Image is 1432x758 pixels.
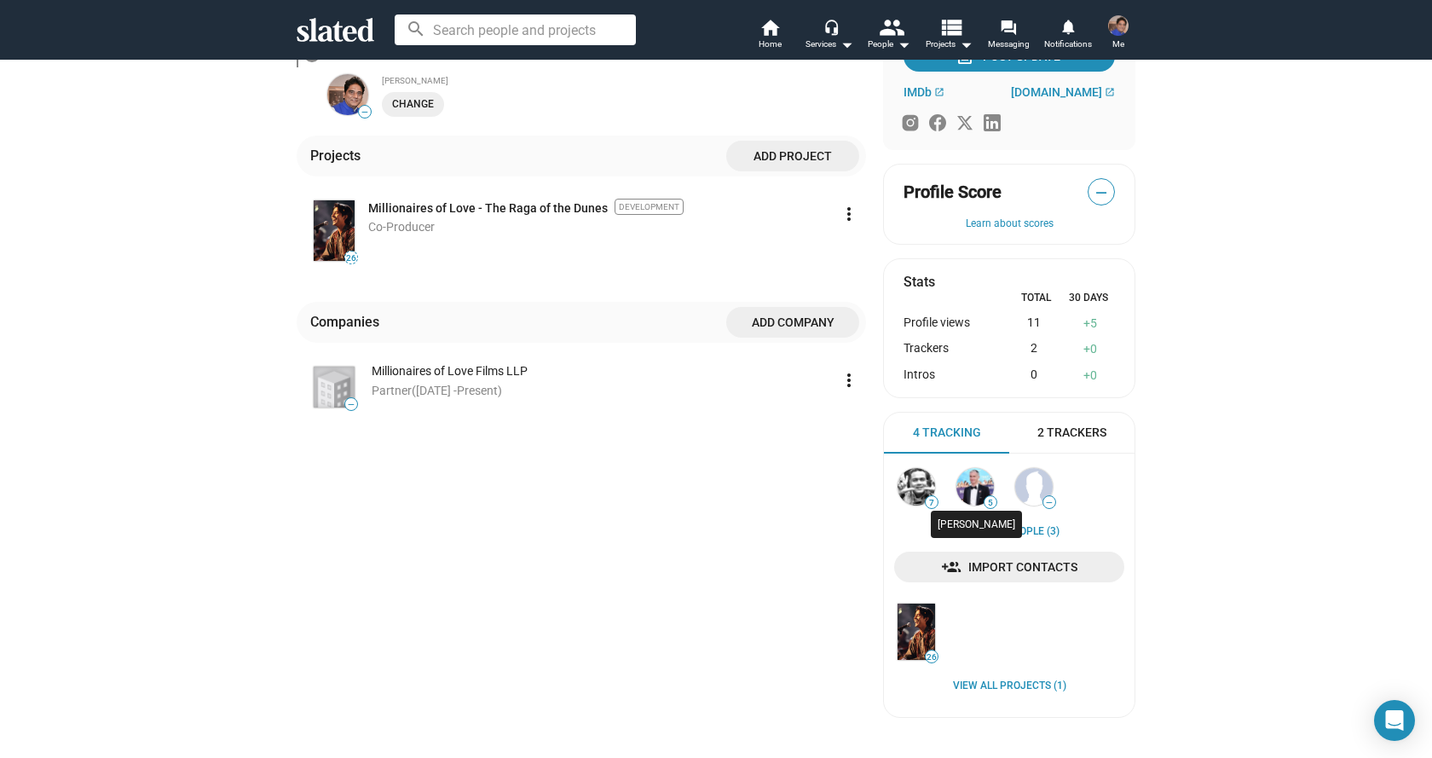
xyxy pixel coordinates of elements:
span: Home [759,34,782,55]
button: Change [382,92,444,117]
button: Projects [919,17,979,55]
div: 5 [1066,315,1115,332]
img: Millionaires of Love Films LLP [314,367,355,408]
mat-icon: view_list [938,14,963,39]
span: Development [615,199,684,215]
div: People [868,34,910,55]
mat-icon: arrow_drop_down [836,34,857,55]
span: — [1088,182,1114,204]
mat-icon: home [759,17,780,38]
mat-card-title: Stats [904,273,935,291]
div: Open Intercom Messenger [1374,700,1415,741]
span: + [1083,316,1090,330]
div: 0 [1066,341,1115,357]
span: Partner [372,384,412,397]
span: — [345,400,357,409]
input: Search people and projects [395,14,636,45]
button: Add project [726,141,859,171]
mat-icon: arrow_drop_down [956,34,976,55]
button: Learn about scores [904,217,1115,231]
span: Import Contacts [908,552,1111,582]
mat-icon: forum [1000,19,1016,35]
span: 26 [926,652,938,663]
mat-icon: more_vert [839,204,859,224]
a: [DOMAIN_NAME] [1011,85,1115,99]
span: 4 Tracking [913,425,981,441]
span: Messaging [988,34,1030,55]
span: + [1083,368,1090,382]
span: 7 [926,498,938,508]
span: Projects [926,34,973,55]
span: Profile Score [904,181,1002,204]
a: Notifications [1038,17,1098,55]
div: [PERSON_NAME] [382,76,866,85]
div: Projects [310,147,367,165]
div: 0 [1001,367,1065,384]
div: Profile views [904,315,1001,332]
span: Add project [740,141,846,171]
a: Import Contacts [894,552,1124,582]
span: Co-Producer [368,220,435,234]
span: IMDb [904,85,932,99]
span: 5 [984,498,996,508]
img: Sudeep Ranjan Sarkar [898,468,935,506]
button: Somendra HarshMe [1098,12,1139,56]
div: Total [1009,292,1062,305]
img: Millionaires of Love - The Raga of the Dunes [898,604,935,659]
span: — [359,107,371,117]
span: ([DATE] - ) [412,384,502,397]
img: pierre filmon [956,468,994,506]
span: Notifications [1044,34,1092,55]
button: Add Company [726,307,859,338]
button: Services [800,17,859,55]
img: Himanshu Vyas [1015,468,1053,506]
div: [PERSON_NAME] [931,511,1022,538]
a: Millionaires of Love - The Raga of the Dunes [894,600,938,663]
div: 2 [1001,341,1065,357]
span: [DOMAIN_NAME] [1011,85,1102,99]
img: Poster: Millionaires of Love - The Raga of the Dunes [314,200,355,261]
span: — [1043,498,1055,507]
mat-icon: open_in_new [934,87,944,97]
span: Add Company [740,307,846,338]
img: undefined [327,74,368,115]
mat-icon: open_in_new [1105,87,1115,97]
div: 30 Days [1062,292,1115,305]
mat-icon: people [879,14,904,39]
a: Home [740,17,800,55]
a: IMDb [904,85,944,99]
a: View all Projects (1) [953,680,1066,693]
span: Present [457,384,498,397]
mat-icon: headset_mic [823,19,839,34]
div: Intros [904,367,1001,384]
mat-icon: arrow_drop_down [893,34,914,55]
span: Me [1112,34,1124,55]
mat-icon: more_vert [839,370,859,391]
span: 26 [345,253,357,263]
div: 0 [1066,367,1115,384]
div: Services [805,34,853,55]
span: Change [392,95,434,113]
span: 2 Trackers [1037,425,1106,441]
button: People [859,17,919,55]
div: Trackers [904,341,1001,357]
a: Messaging [979,17,1038,55]
div: 11 [1001,315,1065,332]
a: Millionaires of Love - The Raga of the Dunes [368,200,608,217]
img: Somendra Harsh [1108,15,1129,36]
mat-icon: notifications [1060,18,1076,34]
div: Millionaires of Love Films LLP [372,363,832,379]
span: + [1083,342,1090,356]
div: Companies [310,313,386,331]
